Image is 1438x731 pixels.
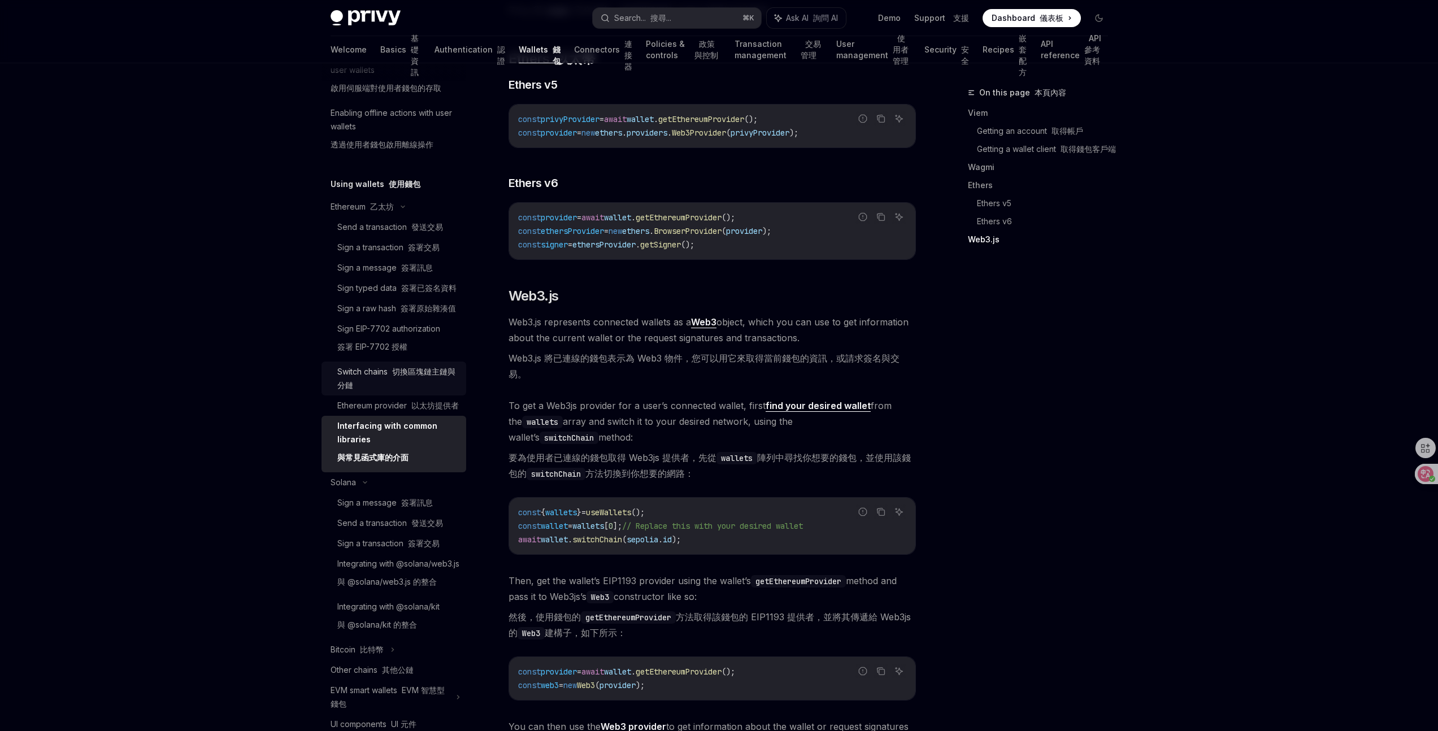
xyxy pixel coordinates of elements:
[622,128,627,138] span: .
[541,212,577,223] span: provider
[337,452,409,462] font: 與常見函式庫的介面
[337,261,433,275] div: Sign a message
[331,643,384,656] div: Bitcoin
[968,176,1117,194] a: Ethers
[331,106,459,156] div: Enabling offline actions with user wallets
[722,667,735,677] span: ();
[331,684,449,711] div: EVM smart wallets
[540,432,598,444] code: switchChain
[742,14,754,23] span: ⌘ K
[337,241,440,254] div: Sign a transaction
[509,573,916,645] span: Then, get the wallet’s EIP1193 provider using the wallet’s method and pass it to Web3js’s constru...
[762,226,771,236] span: );
[624,39,632,71] font: 連接器
[892,210,906,224] button: Ask AI
[874,111,888,126] button: Copy the contents from the code block
[337,620,417,629] font: 與 @solana/kit 的整合
[322,513,466,533] a: Send a transaction 發送交易
[992,12,1063,24] span: Dashboard
[627,534,658,545] span: sepolia
[401,283,457,293] font: 簽署已簽名資料
[595,680,599,690] span: (
[968,158,1117,176] a: Wagmi
[577,128,581,138] span: =
[609,226,622,236] span: new
[331,476,356,489] div: Solana
[1040,13,1063,23] font: 儀表板
[577,667,581,677] span: =
[640,240,681,250] span: getSigner
[744,114,758,124] span: ();
[411,33,419,77] font: 基礎資訊
[924,36,969,63] a: Security 安全
[322,237,466,258] a: Sign a transaction 簽署交易
[581,128,595,138] span: new
[331,717,416,731] div: UI components
[518,534,541,545] span: await
[1061,144,1116,154] font: 取得錢包客戶端
[331,177,420,191] h5: Using wallets
[731,128,789,138] span: privyProvider
[518,226,541,236] span: const
[577,507,581,517] span: }
[1041,36,1108,63] a: API reference API 參考資料
[518,212,541,223] span: const
[609,521,613,531] span: 0
[337,367,455,390] font: 切換區塊鏈主鏈與分鏈
[518,680,541,690] span: const
[1035,88,1066,97] font: 本頁內容
[518,114,541,124] span: const
[613,521,622,531] span: ];
[337,342,407,351] font: 簽署 EIP-7702 授權
[518,240,541,250] span: const
[541,226,604,236] span: ethersProvider
[968,230,1117,249] a: Web3.js
[572,534,622,545] span: switchChain
[337,600,440,636] div: Integrating with @solana/kit
[518,627,545,639] code: Web3
[331,10,401,26] img: dark logo
[636,212,722,223] span: getEthereumProvider
[836,36,911,63] a: User management 使用者管理
[1090,9,1108,27] button: Toggle dark mode
[581,667,604,677] span: await
[360,645,384,654] font: 比特幣
[541,240,568,250] span: signer
[331,200,394,214] div: Ethereum
[599,114,604,124] span: =
[559,680,563,690] span: =
[681,240,694,250] span: ();
[411,518,443,528] font: 發送交易
[541,667,577,677] span: provider
[370,202,394,211] font: 乙太坊
[322,103,466,159] a: Enabling offline actions with user wallets透過使用者錢包啟用離線操作
[322,395,466,416] a: Ethereum provider 以太坊提供者
[568,534,572,545] span: .
[389,179,420,189] font: 使用錢包
[509,287,559,305] span: Web3.js
[855,111,870,126] button: Report incorrect code
[322,362,466,395] a: Switch chains 切換區塊鏈主鏈與分鏈
[983,9,1081,27] a: Dashboard 儀表板
[435,36,505,63] a: Authentication 認證
[331,663,414,677] div: Other chains
[322,319,466,362] a: Sign EIP-7702 authorization簽署 EIP-7702 授權
[650,13,671,23] font: 搜尋...
[604,212,631,223] span: wallet
[874,210,888,224] button: Copy the contents from the code block
[411,401,459,410] font: 以太坊提供者
[855,504,870,519] button: Report incorrect code
[654,114,658,124] span: .
[337,419,459,469] div: Interfacing with common libraries
[593,8,761,28] button: Search... 搜尋...⌘K
[801,39,821,60] font: 交易管理
[541,128,577,138] span: provider
[672,534,681,545] span: );
[581,507,586,517] span: =
[518,521,541,531] span: const
[337,365,459,392] div: Switch chains
[572,521,604,531] span: wallets
[691,316,716,328] strong: Web3
[408,242,440,252] font: 簽署交易
[577,212,581,223] span: =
